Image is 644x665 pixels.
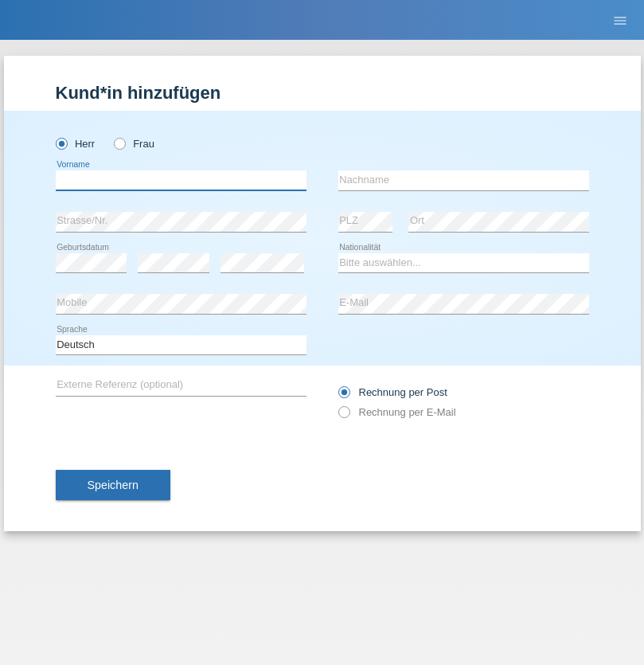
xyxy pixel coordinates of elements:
button: Speichern [56,470,170,500]
label: Rechnung per Post [338,386,447,398]
label: Frau [114,138,154,150]
input: Frau [114,138,124,148]
i: menu [612,13,628,29]
a: menu [604,15,636,25]
input: Rechnung per Post [338,386,349,406]
h1: Kund*in hinzufügen [56,83,589,103]
label: Herr [56,138,96,150]
input: Herr [56,138,66,148]
label: Rechnung per E-Mail [338,406,456,418]
span: Speichern [88,479,139,491]
input: Rechnung per E-Mail [338,406,349,426]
